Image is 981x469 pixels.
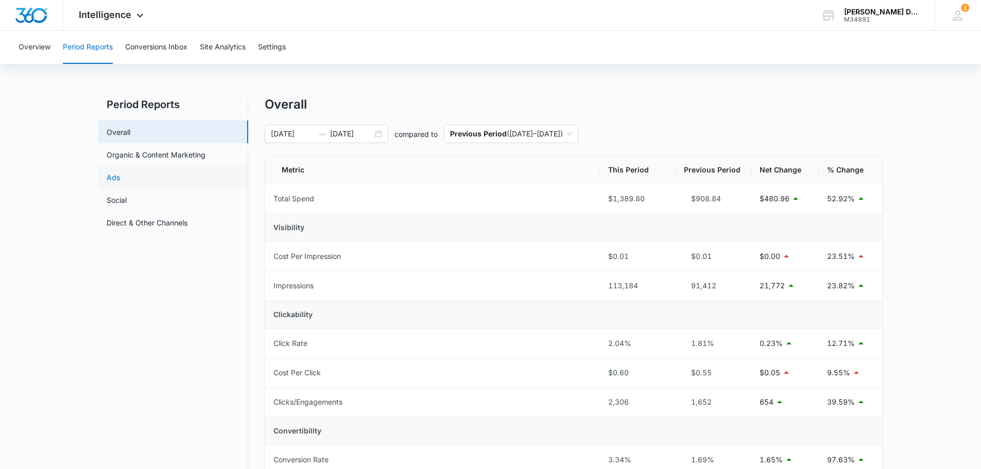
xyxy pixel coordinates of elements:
[318,130,326,138] span: swap-right
[258,31,286,64] button: Settings
[273,367,321,378] div: Cost Per Click
[608,280,667,291] div: 113,184
[827,454,855,465] p: 97.63%
[450,129,507,138] p: Previous Period
[608,454,667,465] div: 3.34%
[318,130,326,138] span: to
[760,251,780,262] p: $0.00
[19,31,50,64] button: Overview
[676,156,751,184] th: Previous Period
[819,156,882,184] th: % Change
[684,251,743,262] div: $0.01
[107,149,205,160] a: Organic & Content Marketing
[107,172,120,183] a: Ads
[271,128,314,140] input: Start date
[827,367,850,378] p: 9.55%
[760,367,780,378] p: $0.05
[273,454,329,465] div: Conversion Rate
[751,156,819,184] th: Net Change
[684,280,743,291] div: 91,412
[107,127,130,137] a: Overall
[265,301,882,329] td: Clickability
[98,97,248,112] h2: Period Reports
[760,280,785,291] p: 21,772
[608,251,667,262] div: $0.01
[125,31,187,64] button: Conversions Inbox
[827,396,855,408] p: 39.59%
[265,417,882,445] td: Convertibility
[273,193,314,204] div: Total Spend
[760,193,789,204] p: $480.96
[827,338,855,349] p: 12.71%
[827,251,855,262] p: 23.51%
[600,156,676,184] th: This Period
[961,4,969,12] span: 1
[107,195,127,205] a: Social
[844,16,919,23] div: account id
[760,338,783,349] p: 0.23%
[273,251,341,262] div: Cost Per Impression
[450,125,572,143] span: ( [DATE] – [DATE] )
[63,31,113,64] button: Period Reports
[273,396,342,408] div: Clicks/Engagements
[265,97,307,112] h1: Overall
[961,4,969,12] div: notifications count
[760,396,773,408] p: 654
[394,129,438,140] p: compared to
[273,280,314,291] div: Impressions
[684,193,743,204] div: $908.84
[684,396,743,408] div: 1,652
[265,214,882,242] td: Visibility
[760,454,783,465] p: 1.65%
[608,193,667,204] div: $1,389.80
[844,8,919,16] div: account name
[684,454,743,465] div: 1.69%
[107,217,187,228] a: Direct & Other Channels
[684,367,743,378] div: $0.55
[608,396,667,408] div: 2,306
[827,193,855,204] p: 52.92%
[200,31,246,64] button: Site Analytics
[684,338,743,349] div: 1.81%
[330,128,373,140] input: End date
[608,338,667,349] div: 2.04%
[79,9,131,20] span: Intelligence
[265,156,600,184] th: Metric
[608,367,667,378] div: $0.60
[273,338,307,349] div: Click Rate
[827,280,855,291] p: 23.82%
